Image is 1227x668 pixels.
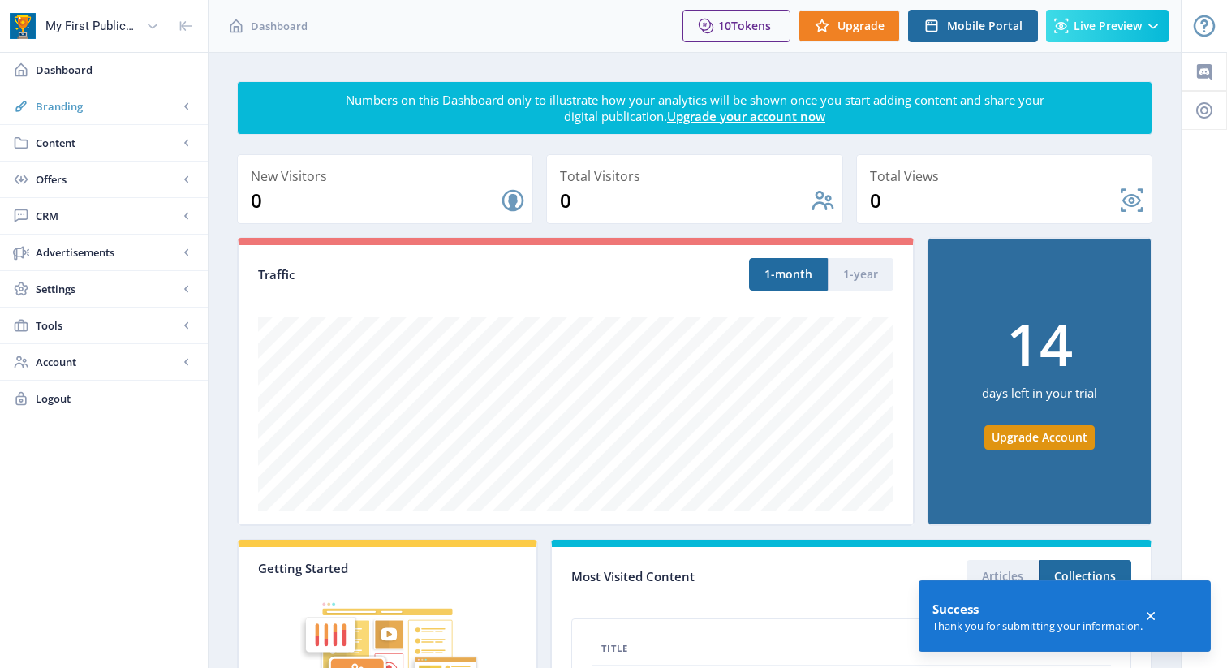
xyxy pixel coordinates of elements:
[251,165,526,187] div: New Visitors
[870,165,1145,187] div: Total Views
[571,564,851,589] div: Most Visited Content
[251,18,308,34] span: Dashboard
[932,618,1143,633] div: Thank you for submitting your information.
[1006,314,1073,373] div: 14
[982,373,1097,425] div: days left in your trial
[870,187,1119,213] div: 0
[837,19,885,32] span: Upgrade
[682,10,790,42] button: 10Tokens
[36,62,195,78] span: Dashboard
[984,425,1095,450] button: Upgrade Account
[1046,10,1169,42] button: Live Preview
[967,560,1039,593] button: Articles
[560,187,809,213] div: 0
[36,390,195,407] span: Logout
[908,10,1038,42] button: Mobile Portal
[36,354,179,370] span: Account
[947,19,1022,32] span: Mobile Portal
[1074,19,1142,32] span: Live Preview
[828,258,893,291] button: 1-year
[258,560,517,576] div: Getting Started
[36,317,179,334] span: Tools
[731,18,771,33] span: Tokens
[799,10,900,42] button: Upgrade
[36,98,179,114] span: Branding
[667,108,825,124] a: Upgrade your account now
[36,208,179,224] span: CRM
[258,265,575,284] div: Traffic
[1039,560,1131,593] button: Collections
[344,92,1045,124] div: Numbers on this Dashboard only to illustrate how your analytics will be shown once you start addi...
[36,281,179,297] span: Settings
[601,639,628,658] span: Title
[251,187,500,213] div: 0
[749,258,828,291] button: 1-month
[45,8,140,44] div: My First Publication
[932,599,1143,618] div: Success
[36,171,179,187] span: Offers
[36,244,179,261] span: Advertisements
[560,165,835,187] div: Total Visitors
[10,13,36,39] img: app-icon.png
[36,135,179,151] span: Content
